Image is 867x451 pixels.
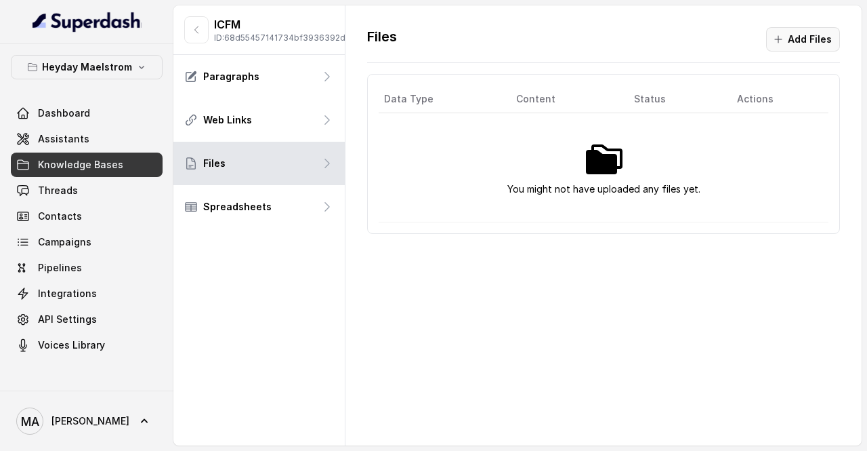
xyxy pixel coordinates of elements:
a: Knowledge Bases [11,153,163,177]
span: Threads [38,184,78,197]
a: Assistants [11,127,163,151]
text: MA [21,414,39,429]
img: light.svg [33,11,142,33]
a: Threads [11,178,163,203]
th: Status [623,85,726,113]
img: No files [582,138,625,181]
span: Assistants [38,132,89,146]
button: Add Files [766,27,840,52]
a: Dashboard [11,101,163,125]
span: Integrations [38,287,97,300]
p: Spreadsheets [203,200,272,214]
p: ICFM [214,16,345,33]
p: ID: 68d55457141734bf3936392d [214,33,345,43]
a: API Settings [11,307,163,332]
span: Knowledge Bases [38,158,123,172]
button: Heyday Maelstrom [11,55,163,79]
a: Contacts [11,204,163,229]
p: Paragraphs [203,70,259,83]
th: Data Type [379,85,505,113]
p: You might not have uploaded any files yet. [507,181,700,197]
p: Web Links [203,113,252,127]
a: Integrations [11,281,163,306]
span: [PERSON_NAME] [51,414,129,428]
a: Pipelines [11,256,163,280]
span: Dashboard [38,106,90,120]
p: Files [367,27,397,52]
th: Content [505,85,623,113]
p: Heyday Maelstrom [42,59,132,75]
p: Files [203,157,226,170]
a: [PERSON_NAME] [11,402,163,440]
span: API Settings [38,313,97,326]
span: Pipelines [38,261,82,275]
a: Campaigns [11,230,163,254]
th: Actions [726,85,828,113]
span: Contacts [38,210,82,223]
span: Voices Library [38,338,105,352]
span: Campaigns [38,235,91,249]
a: Voices Library [11,333,163,357]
